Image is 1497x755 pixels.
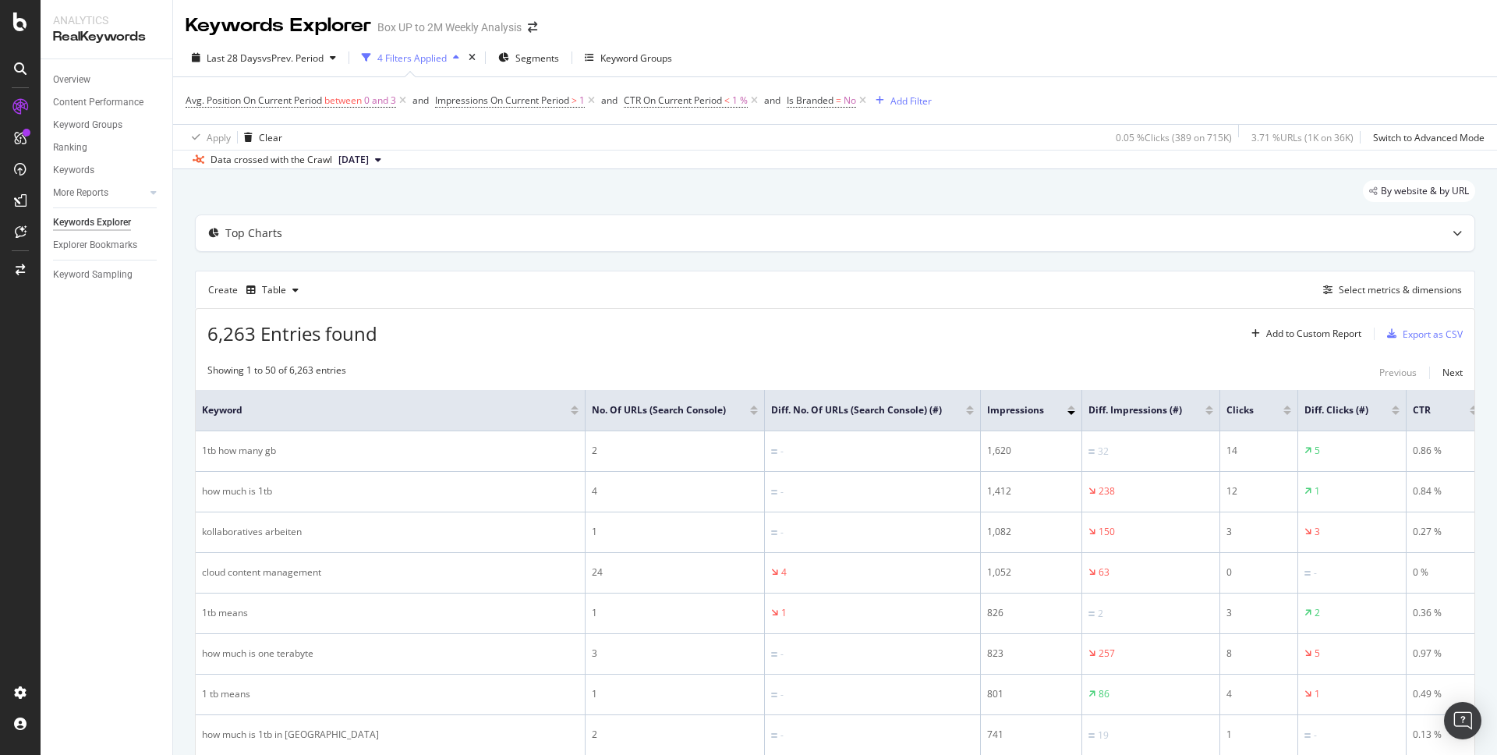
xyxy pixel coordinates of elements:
[1088,449,1095,454] img: Equal
[1314,566,1317,580] div: -
[579,90,585,112] span: 1
[836,94,841,107] span: =
[987,687,1075,701] div: 801
[732,90,748,112] span: 1 %
[186,45,342,70] button: Last 28 DaysvsPrev. Period
[1098,445,1109,459] div: 32
[1413,403,1446,417] span: CTR
[377,51,447,65] div: 4 Filters Applied
[579,45,678,70] button: Keyword Groups
[202,444,579,458] div: 1tb how many gb
[764,93,780,108] button: and
[592,728,758,742] div: 2
[771,693,777,697] img: Equal
[592,647,758,661] div: 3
[781,606,787,620] div: 1
[771,449,777,454] img: Equal
[601,93,618,108] button: and
[600,51,672,65] div: Keyword Groups
[1317,281,1462,300] button: Select metrics & dimensions
[987,484,1075,498] div: 1,412
[207,363,346,382] div: Showing 1 to 50 of 6,263 entries
[207,131,231,144] div: Apply
[1099,525,1115,539] div: 150
[1098,728,1109,743] div: 19
[53,214,161,231] a: Keywords Explorer
[53,140,161,156] a: Ranking
[1266,329,1361,339] div: Add to Custom Report
[207,321,377,346] span: 6,263 Entries found
[53,117,161,133] a: Keyword Groups
[1373,131,1485,144] div: Switch to Advanced Mode
[780,688,784,702] div: -
[592,565,758,580] div: 24
[780,485,784,499] div: -
[1315,484,1320,498] div: 1
[53,267,133,283] div: Keyword Sampling
[207,51,262,65] span: Last 28 Days
[202,565,579,580] div: cloud content management
[780,728,784,743] div: -
[240,278,305,303] button: Table
[1413,606,1478,620] div: 0.36 %
[202,647,579,661] div: how much is one terabyte
[987,565,1075,580] div: 1,052
[53,267,161,283] a: Keyword Sampling
[1339,283,1462,296] div: Select metrics & dimensions
[1226,606,1291,620] div: 3
[528,22,537,33] div: arrow-right-arrow-left
[412,94,429,107] div: and
[781,565,787,580] div: 4
[1088,403,1182,417] span: Diff. Impressions (#)
[1226,687,1291,701] div: 4
[1099,687,1109,701] div: 86
[1444,702,1481,739] div: Open Intercom Messenger
[53,140,87,156] div: Ranking
[53,28,160,46] div: RealKeywords
[869,91,932,110] button: Add Filter
[624,94,722,107] span: CTR On Current Period
[780,526,784,540] div: -
[1099,484,1115,498] div: 238
[987,403,1044,417] span: Impressions
[186,94,322,107] span: Avg. Position On Current Period
[53,237,161,253] a: Explorer Bookmarks
[592,403,727,417] span: No. of URLs (Search Console)
[202,525,579,539] div: kollaboratives arbeiten
[53,117,122,133] div: Keyword Groups
[1315,687,1320,701] div: 1
[515,51,559,65] span: Segments
[1315,606,1320,620] div: 2
[1226,647,1291,661] div: 8
[987,525,1075,539] div: 1,082
[771,733,777,738] img: Equal
[53,72,90,88] div: Overview
[764,94,780,107] div: and
[1403,328,1463,341] div: Export as CSV
[324,94,362,107] span: between
[1251,131,1354,144] div: 3.71 % URLs ( 1K on 36K )
[1413,687,1478,701] div: 0.49 %
[53,237,137,253] div: Explorer Bookmarks
[780,647,784,661] div: -
[1116,131,1232,144] div: 0.05 % Clicks ( 389 on 715K )
[771,490,777,494] img: Equal
[377,19,522,35] div: Box UP to 2M Weekly Analysis
[53,12,160,28] div: Analytics
[987,606,1075,620] div: 826
[186,12,371,39] div: Keywords Explorer
[202,484,579,498] div: how much is 1tb
[53,185,146,201] a: More Reports
[1304,733,1311,738] img: Equal
[1088,611,1095,616] img: Equal
[592,484,758,498] div: 4
[465,50,479,66] div: times
[1099,565,1109,580] div: 63
[435,94,569,107] span: Impressions On Current Period
[592,444,758,458] div: 2
[186,125,231,150] button: Apply
[356,45,465,70] button: 4 Filters Applied
[987,647,1075,661] div: 823
[412,93,429,108] button: and
[53,185,108,201] div: More Reports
